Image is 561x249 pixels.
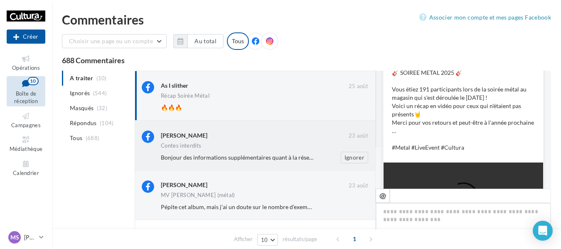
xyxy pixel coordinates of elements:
[93,90,107,96] span: (544)
[161,131,207,140] div: [PERSON_NAME]
[7,133,45,154] a: Médiathèque
[187,34,224,48] button: Au total
[97,105,107,111] span: (32)
[283,235,317,243] span: résultats/page
[234,235,253,243] span: Afficher
[341,152,368,163] button: Ignorer
[7,158,45,178] a: Calendrier
[227,32,249,50] div: Tous
[376,189,390,203] button: @
[533,221,553,241] div: Open Intercom Messenger
[62,57,551,64] div: 688 Commentaires
[100,120,114,126] span: (104)
[27,77,39,85] div: 10
[173,34,224,48] button: Au total
[86,135,100,141] span: (688)
[70,104,93,112] span: Masqués
[348,232,361,246] span: 1
[11,122,41,128] span: Campagnes
[261,237,268,243] span: 10
[62,34,167,48] button: Choisir une page ou un compte
[161,192,235,198] div: MV [PERSON_NAME] (métal)
[161,154,455,161] span: Bonjour des informations supplémentaires quant à la réservation du créneau horaire Cultura Hénin-...
[7,30,45,44] div: Nouvelle campagne
[349,182,368,190] span: 23 août
[392,69,535,152] p: 🎸 SOIRÉE MÉTAL 2025 🎸 Vous étiez 191 participants lors de la soirée métal au magasin qui s'est dé...
[161,93,209,99] div: Récap Soirée Métal
[161,203,465,210] span: Pépite cet album, mais j’ai un doute sur le nombre d’exemplaires citées, je l’ai croisé plusieurs...
[7,110,45,130] a: Campagnes
[13,170,39,176] span: Calendrier
[161,81,188,90] div: As I slither
[70,134,82,142] span: Tous
[62,13,551,26] div: Commentaires
[7,30,45,44] button: Créer
[379,192,386,199] i: @
[7,52,45,73] a: Opérations
[14,90,38,105] span: Boîte de réception
[70,119,97,127] span: Répondus
[7,229,45,245] a: MS [PERSON_NAME]
[349,83,368,90] span: 25 août
[161,181,207,189] div: [PERSON_NAME]
[10,233,19,242] span: MS
[70,89,90,97] span: Ignorés
[10,145,43,152] span: Médiathèque
[12,64,40,71] span: Opérations
[24,233,36,242] p: [PERSON_NAME]
[161,104,182,111] span: 🔥🔥🔥
[161,143,201,148] div: Contes interdits
[419,12,551,22] a: Associer mon compte et mes pages Facebook
[257,234,278,246] button: 10
[7,76,45,106] a: Boîte de réception10
[69,37,153,44] span: Choisir une page ou un compte
[349,132,368,140] span: 23 août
